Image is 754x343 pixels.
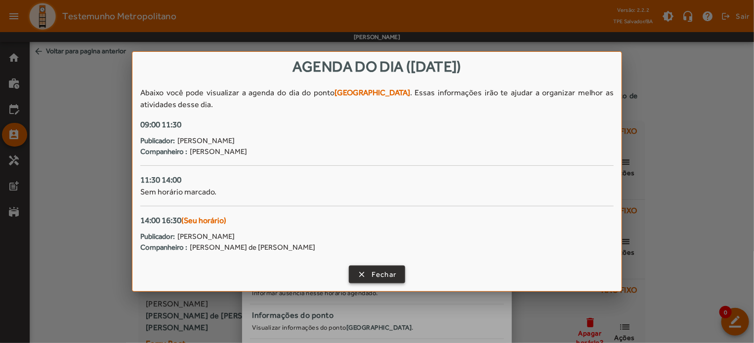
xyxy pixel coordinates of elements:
span: [PERSON_NAME] [177,231,235,242]
strong: Publicador: [140,135,175,147]
strong: [GEOGRAPHIC_DATA] [335,88,410,97]
span: [PERSON_NAME] de [PERSON_NAME] [190,242,315,253]
span: Agenda do dia ([DATE]) [293,58,461,75]
span: [PERSON_NAME] [190,146,247,157]
strong: Companheiro : [140,242,187,253]
strong: Companheiro : [140,146,187,157]
span: [PERSON_NAME] [177,135,235,147]
div: 09:00 11:30 [140,118,614,131]
button: Fechar [349,266,406,283]
strong: Publicador: [140,231,175,242]
div: 14:00 16:30 [140,214,614,227]
div: Abaixo você pode visualizar a agenda do dia do ponto . Essas informações irão te ajudar a organiz... [140,87,614,111]
span: (Seu horário) [181,216,226,225]
span: Sem horário marcado. [140,187,216,196]
span: Fechar [372,269,397,280]
div: 11:30 14:00 [140,174,614,187]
